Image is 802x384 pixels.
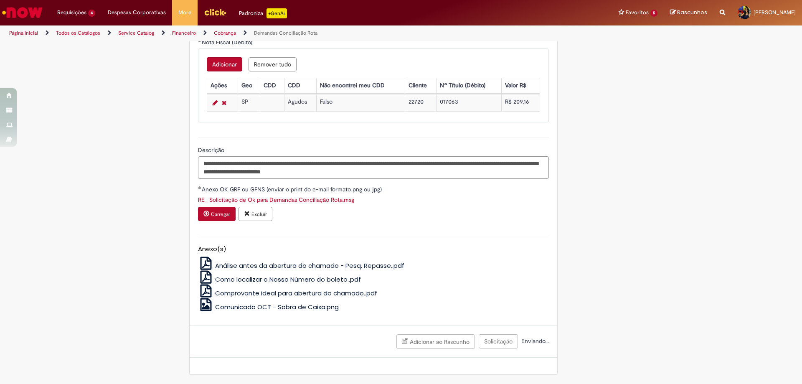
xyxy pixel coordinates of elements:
[215,289,377,298] span: Comprovante ideal para abertura do chamado..pdf
[239,207,272,221] button: Excluir anexo RE_ Solicitação de Ok para Demandas Conciliação Rota.msg
[88,10,95,17] span: 4
[198,156,549,179] textarea: Descrição
[437,78,501,93] th: Nº Título (Débito)
[198,39,202,42] span: Obrigatório Preenchido
[202,38,254,46] span: Nota Fiscal (Débito)
[57,8,86,17] span: Requisições
[437,94,501,111] td: 017063
[211,98,220,108] a: Editar Linha 1
[198,186,202,189] span: Obrigatório Preenchido
[650,10,657,17] span: 5
[198,246,549,253] h5: Anexo(s)
[215,275,361,284] span: Como localizar o Nosso Número do boleto..pdf
[9,30,38,36] a: Página inicial
[198,196,354,203] a: Download de RE_ Solicitação de Ok para Demandas Conciliação Rota.msg
[520,337,549,345] span: Enviando...
[198,146,226,154] span: Descrição
[266,8,287,18] p: +GenAi
[754,9,796,16] span: [PERSON_NAME]
[108,8,166,17] span: Despesas Corporativas
[405,94,437,111] td: 22720
[6,25,528,41] ul: Trilhas de página
[118,30,154,36] a: Service Catalog
[501,78,540,93] th: Valor R$
[215,303,339,311] span: Comunicado OCT - Sobra de Caixa.png
[198,275,361,284] a: Como localizar o Nosso Número do boleto..pdf
[198,303,339,311] a: Comunicado OCT - Sobra de Caixa.png
[238,78,260,93] th: Geo
[172,30,196,36] a: Financeiro
[501,94,540,111] td: R$ 209,16
[211,211,230,218] small: Carregar
[207,78,238,93] th: Ações
[178,8,191,17] span: More
[56,30,100,36] a: Todos os Catálogos
[214,30,236,36] a: Cobrança
[198,261,405,270] a: Análise antes da abertura do chamado - Pesq. Repasse..pdf
[198,207,236,221] button: Carregar anexo de Anexo OK GRF ou GFNS (enviar o print do e-mail formato png ou jpg) Required
[215,261,404,270] span: Análise antes da abertura do chamado - Pesq. Repasse..pdf
[239,8,287,18] div: Padroniza
[207,57,242,71] button: Add a row for Nota Fiscal (Débito)
[251,211,267,218] small: Excluir
[238,94,260,111] td: SP
[626,8,649,17] span: Favoritos
[198,289,378,298] a: Comprovante ideal para abertura do chamado..pdf
[249,57,297,71] button: Remove all rows for Nota Fiscal (Débito)
[204,6,226,18] img: click_logo_yellow_360x200.png
[220,98,228,108] a: Remover linha 1
[317,78,405,93] th: Não encontrei meu CDD
[260,78,284,93] th: CDD
[677,8,707,16] span: Rascunhos
[670,9,707,17] a: Rascunhos
[405,78,437,93] th: Cliente
[284,78,317,93] th: CDD
[317,94,405,111] td: Falso
[1,4,44,21] img: ServiceNow
[202,186,383,193] span: Anexo OK GRF ou GFNS (enviar o print do e-mail formato png ou jpg)
[284,94,317,111] td: Agudos
[254,30,317,36] a: Demandas Conciliação Rota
